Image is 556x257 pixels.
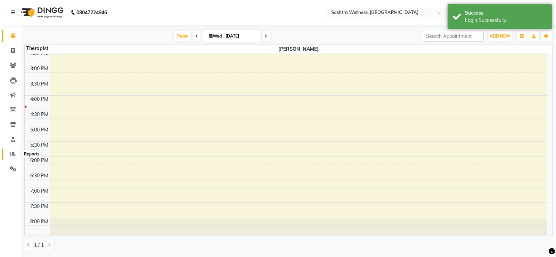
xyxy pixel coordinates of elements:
[29,80,50,88] div: 3:30 PM
[22,150,41,158] div: Reports
[29,96,50,103] div: 4:00 PM
[34,241,44,249] span: 1 / 1
[174,31,191,41] span: Today
[29,157,50,164] div: 6:00 PM
[465,9,547,17] div: Success
[29,233,50,241] div: 8:30 PM
[50,45,547,54] span: [PERSON_NAME]
[207,33,223,39] span: Wed
[29,218,50,225] div: 8:00 PM
[488,31,512,41] button: ADD NEW
[25,45,50,52] div: Therapist
[223,31,258,41] input: 2025-09-03
[29,187,50,195] div: 7:00 PM
[490,33,510,39] span: ADD NEW
[29,172,50,179] div: 6:30 PM
[465,17,547,24] div: Login Successfully.
[423,31,484,42] input: Search Appointment
[76,3,107,22] b: 08047224946
[29,126,50,134] div: 5:00 PM
[29,111,50,118] div: 4:30 PM
[29,65,50,72] div: 3:00 PM
[29,203,50,210] div: 7:30 PM
[18,3,65,22] img: logo
[29,142,50,149] div: 5:30 PM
